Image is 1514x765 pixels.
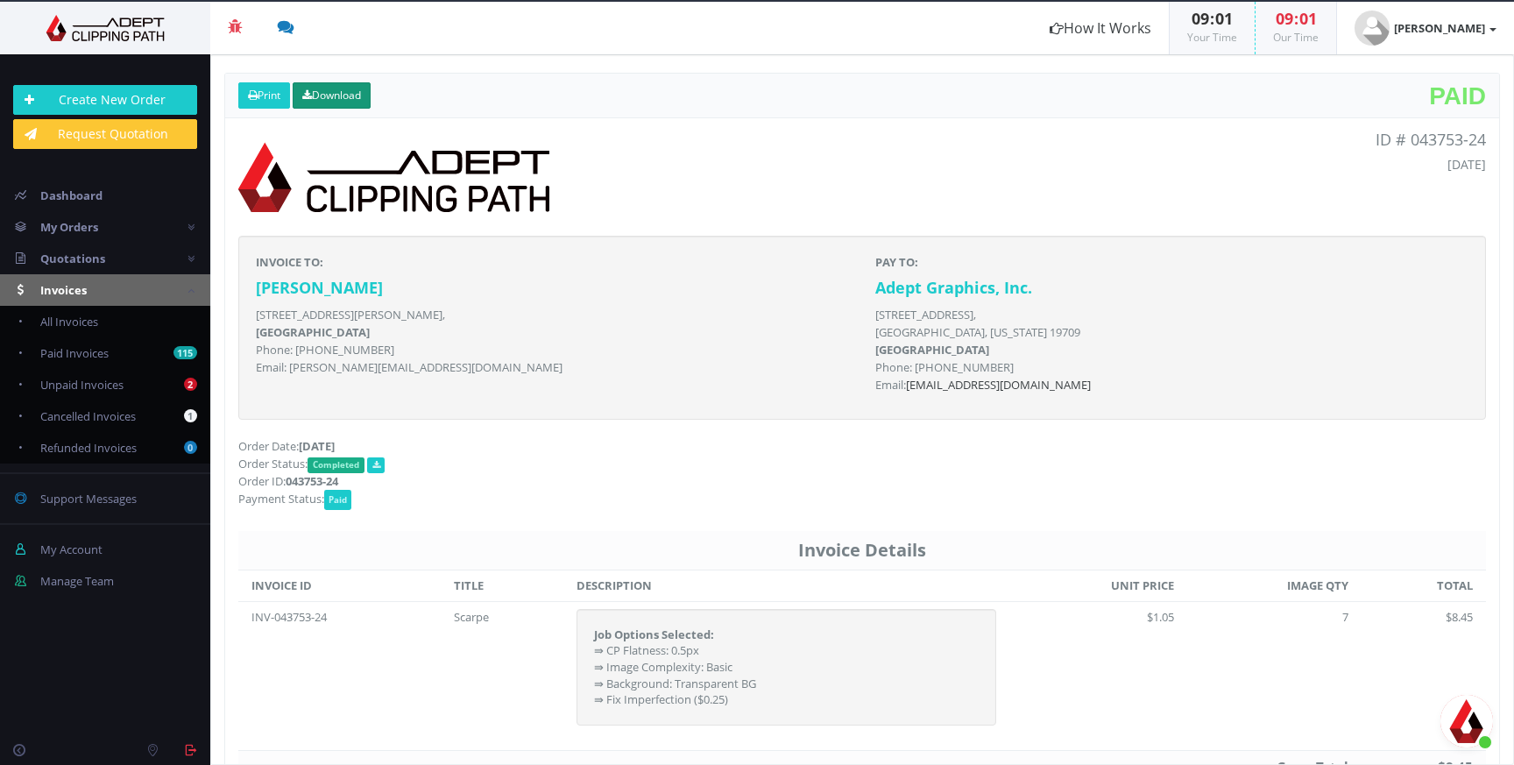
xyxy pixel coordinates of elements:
span: My Account [40,542,103,557]
span: 01 [1215,8,1233,29]
p: ID # 043753-24 [875,131,1486,149]
div: Aprire la chat [1440,695,1493,747]
strong: INVOICE TO: [256,254,323,270]
span: Support Messages [40,491,137,506]
b: [GEOGRAPHIC_DATA] [256,324,370,340]
strong: Job Options Selected: [594,627,714,642]
span: Invoices [40,282,87,298]
img: logo-print.png [238,131,549,223]
th: Invoice Details [238,531,1486,570]
span: Refunded Invoices [40,440,137,456]
span: Manage Team [40,573,114,589]
b: 115 [173,346,197,359]
small: Our Time [1273,30,1319,45]
span: Paid Invoices [40,345,109,361]
th: TOTAL [1362,570,1486,602]
small: Your Time [1187,30,1237,45]
span: 01 [1299,8,1317,29]
a: Request Quotation [13,119,197,149]
a: How It Works [1032,2,1169,54]
img: user_default.jpg [1355,11,1390,46]
p: [STREET_ADDRESS][PERSON_NAME], Phone: [PHONE_NUMBER] Email: [PERSON_NAME][EMAIL_ADDRESS][DOMAIN_N... [256,306,849,376]
strong: PAY TO: [875,254,918,270]
span: : [1293,8,1299,29]
b: 1 [184,409,197,422]
b: 2 [184,378,197,391]
strong: [PERSON_NAME] [256,277,383,298]
span: My Orders [40,219,98,235]
strong: [DATE] [299,438,335,454]
span: 09 [1276,8,1293,29]
p: Order Date: Order Status: Order ID: Payment Status: [238,437,1486,507]
span: All Invoices [40,314,98,329]
span: Cancelled Invoices [40,408,136,424]
th: INVOICE ID [238,570,441,602]
strong: Adept Graphics, Inc. [875,277,1032,298]
strong: [PERSON_NAME] [1394,20,1485,36]
a: Create New Order [13,85,197,115]
span: : [1209,8,1215,29]
td: $8.45 [1362,601,1486,750]
p: [STREET_ADDRESS], [GEOGRAPHIC_DATA], [US_STATE] 19709 Phone: [PHONE_NUMBER] Email: [875,306,1468,393]
strong: 043753-24 [286,473,338,489]
th: DESCRIPTION [563,570,1009,602]
span: Paid [1429,82,1486,109]
div: Scarpe [454,609,550,626]
span: Quotations [40,251,105,266]
td: $1.05 [1009,601,1187,750]
td: INV-043753-24 [238,601,441,750]
span: Dashboard [40,188,103,203]
a: [PERSON_NAME] [1337,2,1514,54]
img: Adept Graphics [13,15,197,41]
td: 7 [1187,601,1362,750]
a: Print [238,82,290,109]
b: [GEOGRAPHIC_DATA] [875,342,989,358]
th: TITLE [441,570,563,602]
h5: [DATE] [875,158,1486,171]
a: Download [293,82,371,109]
th: IMAGE QTY [1187,570,1362,602]
span: 09 [1192,8,1209,29]
a: [EMAIL_ADDRESS][DOMAIN_NAME] [906,377,1091,393]
span: Completed [308,457,364,473]
span: Unpaid Invoices [40,377,124,393]
th: UNIT PRICE [1009,570,1187,602]
b: 0 [184,441,197,454]
div: ⇛ CP Flatness: 0.5px ⇛ Image Complexity: Basic ⇛ Background: Transparent BG ⇛ Fix Imperfection ($... [577,609,996,726]
span: Paid [324,490,351,510]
